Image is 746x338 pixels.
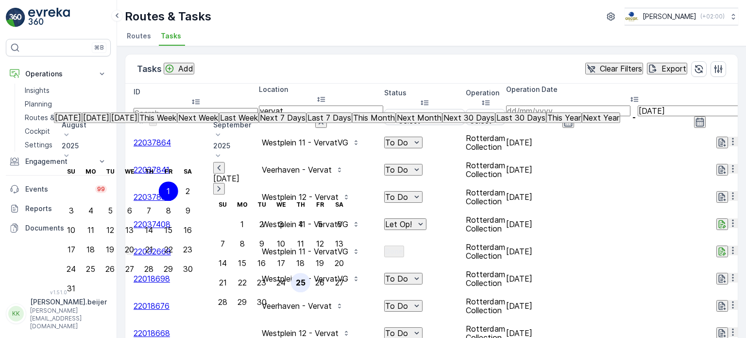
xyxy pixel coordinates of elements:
p: Clear Filters [600,64,642,73]
p: Insights [25,86,50,95]
div: 13 [335,239,343,248]
div: 13 [125,226,134,234]
p: [PERSON_NAME].beijer [30,297,107,307]
div: 11 [87,226,94,234]
div: 20 [335,259,344,267]
a: Settings [21,138,111,152]
p: ⌘B [94,44,104,52]
div: 27 [125,265,134,273]
th: Saturday [330,195,349,214]
p: Location [259,85,383,94]
div: 21 [219,278,227,287]
img: logo [6,8,25,27]
div: 28 [144,265,153,273]
div: 1 [167,187,170,196]
th: Friday [159,162,178,181]
p: [PERSON_NAME][EMAIL_ADDRESS][DOMAIN_NAME] [30,307,107,330]
p: Settings [25,140,52,150]
p: ( +02:00 ) [700,13,725,20]
div: 12 [316,239,324,248]
div: 26 [315,278,324,287]
p: Events [25,184,89,194]
div: 4 [88,206,93,215]
div: 8 [166,206,171,215]
button: Next Year [582,112,620,123]
p: September [213,120,349,130]
div: 18 [86,245,95,254]
button: Today [82,112,110,123]
p: [DATE] [83,113,109,122]
button: Next 7 Days [259,112,306,123]
div: 6 [337,220,342,229]
button: This Month [352,112,396,123]
div: 3 [279,220,284,229]
div: 2 [259,220,264,229]
th: Tuesday [252,195,271,214]
div: KK [8,306,24,321]
button: Export [647,63,687,74]
div: 25 [296,278,305,287]
div: 23 [183,245,192,254]
a: 22018668 [134,328,170,338]
div: 25 [86,265,95,273]
button: Next Week [177,112,219,123]
div: 19 [106,245,114,254]
div: 29 [237,298,247,306]
div: 11 [297,239,304,248]
div: 30 [183,265,193,273]
input: Search [134,108,258,119]
button: Last 7 Days [306,112,352,123]
div: 16 [184,226,192,234]
p: Next 30 Days [443,113,494,122]
p: Westplein 12 - Vervat [262,329,339,338]
p: Next Year [583,113,619,122]
p: Operations [25,69,91,79]
div: 17 [68,245,75,254]
p: August [62,120,198,130]
div: 9 [186,206,190,215]
div: 21 [145,245,153,254]
p: [PERSON_NAME] [643,12,696,21]
div: 14 [145,226,153,234]
a: Documents [6,218,111,238]
button: [PERSON_NAME](+02:00) [625,8,738,25]
a: Reports [6,199,111,218]
span: Routes [127,31,151,41]
p: Operation [466,88,505,98]
p: Engagement [25,157,91,166]
div: 16 [257,259,266,267]
a: Insights [21,84,111,97]
div: 10 [67,226,75,234]
div: 22 [164,245,173,254]
a: Events99 [6,179,111,199]
p: ID [134,87,258,97]
div: 12 [106,226,114,234]
p: Planning [25,99,52,109]
th: Wednesday [120,162,139,181]
th: Sunday [62,162,81,181]
button: Clear Filters [585,63,643,74]
div: 1 [240,220,244,229]
p: [DATE] [55,113,81,122]
div: 28 [218,298,227,306]
div: 5 [108,206,113,215]
button: Add [164,63,194,74]
th: Friday [310,195,330,214]
button: Tomorrow [110,112,138,123]
p: 2025 [213,141,349,151]
th: Thursday [139,162,159,181]
p: [DATE] [213,174,349,183]
div: 17 [277,259,285,267]
p: Tasks [137,62,162,76]
p: This Week [139,113,176,122]
span: v 1.51.0 [6,289,111,295]
p: Last 7 Days [307,113,351,122]
button: This Year [546,112,582,123]
div: 3 [69,206,74,215]
p: Documents [25,223,107,233]
button: Last 30 Days [495,112,546,123]
div: 29 [164,265,173,273]
img: basis-logo_rgb2x.png [625,11,639,22]
p: Cockpit [25,126,50,136]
